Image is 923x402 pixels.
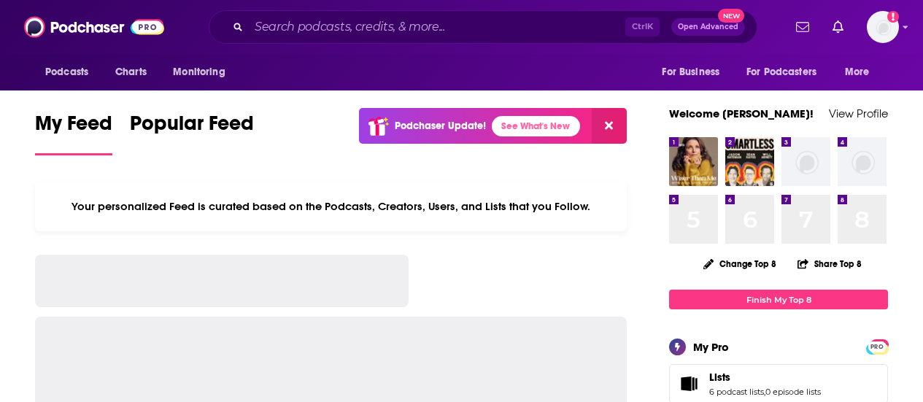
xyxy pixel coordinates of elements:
[845,62,870,82] span: More
[695,255,785,273] button: Change Top 8
[130,111,254,144] span: Popular Feed
[163,58,244,86] button: open menu
[669,290,888,309] a: Finish My Top 8
[24,13,164,41] img: Podchaser - Follow, Share and Rate Podcasts
[173,62,225,82] span: Monitoring
[746,62,816,82] span: For Podcasters
[693,340,729,354] div: My Pro
[867,11,899,43] span: Logged in as jillsiegel
[838,137,887,186] img: missing-image.png
[709,371,821,384] a: Lists
[35,111,112,144] span: My Feed
[867,11,899,43] img: User Profile
[35,111,112,155] a: My Feed
[867,11,899,43] button: Show profile menu
[671,18,745,36] button: Open AdvancedNew
[395,120,486,132] p: Podchaser Update!
[209,10,757,44] div: Search podcasts, credits, & more...
[797,250,862,278] button: Share Top 8
[106,58,155,86] a: Charts
[45,62,88,82] span: Podcasts
[625,18,660,36] span: Ctrl K
[662,62,719,82] span: For Business
[709,387,764,397] a: 6 podcast lists
[115,62,147,82] span: Charts
[249,15,625,39] input: Search podcasts, credits, & more...
[35,58,107,86] button: open menu
[781,137,830,186] img: missing-image.png
[725,137,774,186] img: SmartLess
[790,15,815,39] a: Show notifications dropdown
[678,23,738,31] span: Open Advanced
[764,387,765,397] span: ,
[709,371,730,384] span: Lists
[669,107,814,120] a: Welcome [PERSON_NAME]!
[737,58,838,86] button: open menu
[827,15,849,39] a: Show notifications dropdown
[492,116,580,136] a: See What's New
[35,182,627,231] div: Your personalized Feed is curated based on the Podcasts, Creators, Users, and Lists that you Follow.
[669,137,718,186] img: Wiser Than Me with Julia Louis-Dreyfus
[835,58,888,86] button: open menu
[674,374,703,394] a: Lists
[765,387,821,397] a: 0 episode lists
[718,9,744,23] span: New
[829,107,888,120] a: View Profile
[887,11,899,23] svg: Add a profile image
[652,58,738,86] button: open menu
[868,341,886,352] a: PRO
[130,111,254,155] a: Popular Feed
